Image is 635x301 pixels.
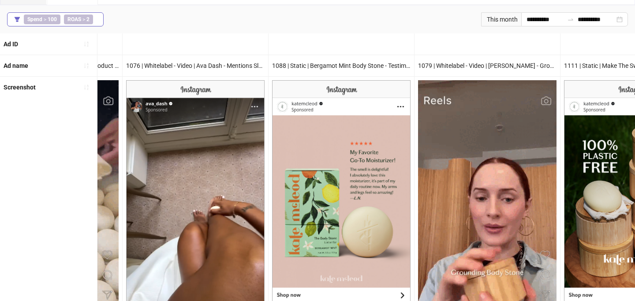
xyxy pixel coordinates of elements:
[4,84,36,91] b: Screenshot
[48,16,57,22] b: 100
[27,16,42,22] b: Spend
[86,16,90,22] b: 2
[4,41,18,48] b: Ad ID
[123,55,268,76] div: 1076 | Whitelabel - Video | Ava Dash - Mentions Sleep & Sun Stones - Travel | Text Overlay | PLP ...
[64,15,93,24] span: >
[24,15,60,24] span: >
[415,55,560,76] div: 1079 | Whitelabel - Video | [PERSON_NAME] - Grounding Body Stone - Influencer Profile V2 | Text O...
[269,55,414,76] div: 1088 | Static | Bergamot Mint Body Stone - Testimonial v2 | Text Overlay | PDP - Bergamot Mint | ...
[567,16,574,23] span: swap-right
[83,84,90,90] span: sort-ascending
[14,16,20,22] span: filter
[67,16,81,22] b: ROAS
[481,12,521,26] div: This month
[567,16,574,23] span: to
[4,62,28,69] b: Ad name
[83,41,90,47] span: sort-ascending
[7,12,104,26] button: Spend > 100ROAS > 2
[83,63,90,69] span: sort-ascending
